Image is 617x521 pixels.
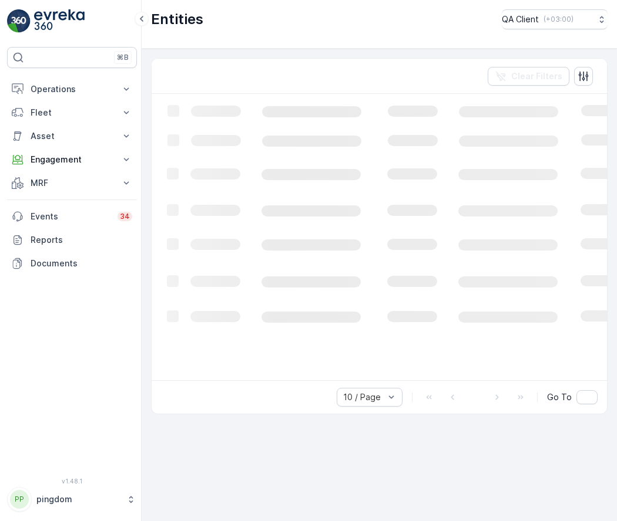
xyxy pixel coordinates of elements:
button: MRF [7,171,137,195]
img: logo [7,9,31,33]
button: Clear Filters [488,67,569,86]
p: Operations [31,83,113,95]
p: ⌘B [117,53,129,62]
p: 34 [120,212,130,221]
a: Reports [7,228,137,252]
button: PPpingdom [7,487,137,512]
p: Engagement [31,154,113,165]
button: Engagement [7,148,137,171]
p: Reports [31,234,132,246]
p: Documents [31,258,132,269]
p: Fleet [31,107,113,119]
span: Go To [547,391,572,403]
button: Asset [7,124,137,148]
p: QA Client [502,13,539,25]
img: logo_light-DOdMpM7g.png [34,9,85,33]
button: Operations [7,77,137,101]
button: QA Client(+03:00) [502,9,608,29]
p: Asset [31,130,113,142]
p: pingdom [36,493,120,505]
p: Events [31,211,110,222]
p: ( +03:00 ) [544,15,574,24]
p: MRF [31,177,113,189]
a: Documents [7,252,137,275]
span: v 1.48.1 [7,478,137,485]
p: Entities [151,10,203,29]
p: Clear Filters [511,70,562,82]
div: PP [10,490,29,509]
button: Fleet [7,101,137,124]
a: Events34 [7,205,137,228]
